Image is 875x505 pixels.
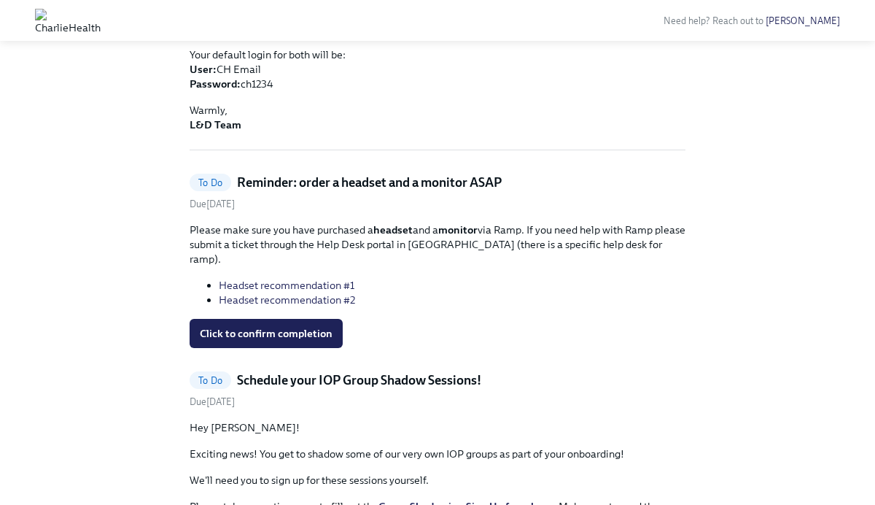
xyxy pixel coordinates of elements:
span: Tuesday, September 23rd 2025, 10:00 am [190,396,235,407]
strong: monitor [438,223,478,236]
p: Your default login for both will be: CH Email ch1234 [190,47,685,91]
p: Warmly, [190,103,685,132]
a: Headset recommendation #1 [219,279,354,292]
p: Please make sure you have purchased a and a via Ramp. If you need help with Ramp please submit a ... [190,223,685,266]
span: Need help? Reach out to [664,15,840,26]
strong: L&D Team [190,118,241,131]
strong: Password: [190,77,241,90]
strong: headset [373,223,413,236]
a: [PERSON_NAME] [766,15,840,26]
a: To DoSchedule your IOP Group Shadow Sessions!Due[DATE] [190,371,685,409]
a: To DoReminder: order a headset and a monitor ASAPDue[DATE] [190,174,685,211]
strong: User: [190,63,217,76]
img: CharlieHealth [35,9,101,32]
p: We'll need you to sign up for these sessions yourself. [190,473,685,487]
h5: Schedule your IOP Group Shadow Sessions! [237,371,481,389]
button: Click to confirm completion [190,319,343,348]
a: Headset recommendation #2 [219,293,355,307]
span: Click to confirm completion [200,326,332,341]
p: Hey [PERSON_NAME]! [190,420,685,435]
span: Tuesday, September 23rd 2025, 10:00 am [190,198,235,209]
h5: Reminder: order a headset and a monitor ASAP [237,174,502,191]
span: To Do [190,177,231,188]
span: To Do [190,375,231,386]
p: Exciting news! You get to shadow some of our very own IOP groups as part of your onboarding! [190,447,685,461]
